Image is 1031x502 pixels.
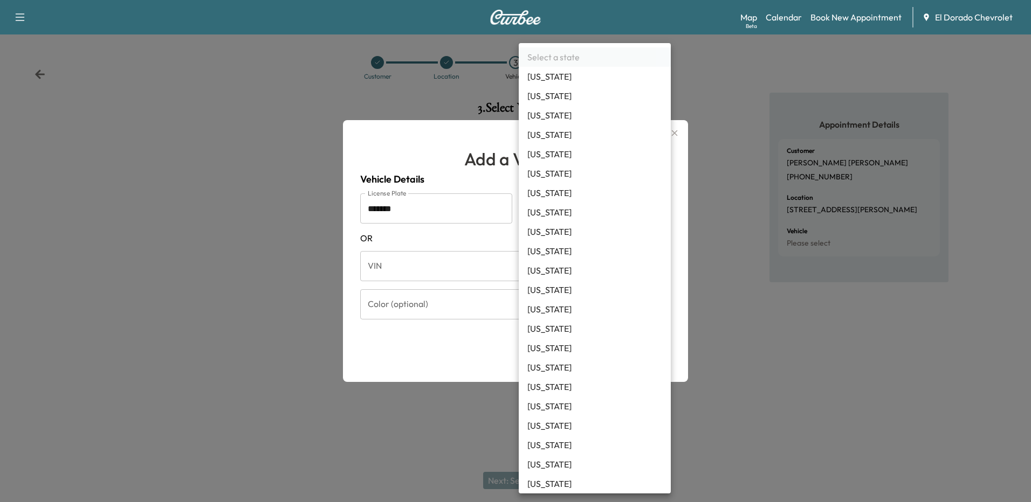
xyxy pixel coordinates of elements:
li: [US_STATE] [519,396,671,416]
li: [US_STATE] [519,455,671,474]
li: [US_STATE] [519,203,671,222]
li: [US_STATE] [519,435,671,455]
li: [US_STATE] [519,338,671,358]
li: [US_STATE] [519,67,671,86]
li: [US_STATE] [519,474,671,493]
li: [US_STATE] [519,377,671,396]
li: [US_STATE] [519,144,671,164]
li: [US_STATE] [519,125,671,144]
li: [US_STATE] [519,241,671,261]
li: [US_STATE] [519,299,671,319]
li: [US_STATE] [519,183,671,203]
li: [US_STATE] [519,261,671,280]
li: [US_STATE] [519,416,671,435]
li: [US_STATE] [519,106,671,125]
li: [US_STATE] [519,164,671,183]
li: [US_STATE] [519,319,671,338]
li: [US_STATE] [519,86,671,106]
li: [US_STATE] [519,222,671,241]
li: [US_STATE] [519,280,671,299]
li: [US_STATE] [519,358,671,377]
